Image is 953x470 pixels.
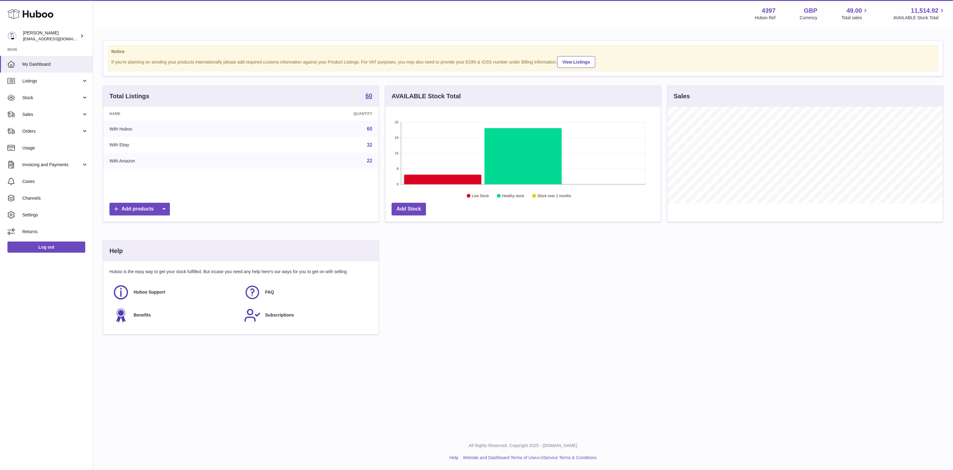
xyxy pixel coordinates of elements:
a: Help [450,455,459,460]
a: Log out [7,242,85,253]
span: Stock [22,95,82,101]
a: 49.00 Total sales [841,7,869,21]
h3: Help [109,247,123,255]
text: 8 [397,167,398,171]
span: Total sales [841,15,869,21]
a: Add products [109,203,170,215]
span: [EMAIL_ADDRESS][DOMAIN_NAME] [23,36,91,41]
span: 49.00 [846,7,862,15]
strong: 60 [366,93,372,99]
h3: Total Listings [109,92,149,100]
text: 32 [395,120,398,124]
span: FAQ [265,289,274,295]
td: With Amazon [103,153,254,169]
div: Huboo Ref [755,15,776,21]
a: Benefits [113,307,238,324]
span: Huboo Support [134,289,165,295]
p: Huboo is the easy way to get your stock fulfilled. But incase you need any help here's our ways f... [109,269,372,275]
span: Usage [22,145,88,151]
span: Invoicing and Payments [22,162,82,168]
img: drumnnbass@gmail.com [7,31,17,41]
a: FAQ [244,284,369,301]
a: 32 [367,142,372,148]
h3: Sales [674,92,690,100]
div: If you're planning on sending your products internationally please add required customs informati... [111,55,935,68]
span: 11,514.92 [911,7,938,15]
span: Subscriptions [265,312,294,318]
a: Huboo Support [113,284,238,301]
h3: AVAILABLE Stock Total [392,92,461,100]
text: 24 [395,136,398,140]
th: Name [103,107,254,121]
span: AVAILABLE Stock Total [893,15,946,21]
span: My Dashboard [22,61,88,67]
text: 16 [395,151,398,155]
span: Orders [22,128,82,134]
a: 11,514.92 AVAILABLE Stock Total [893,7,946,21]
text: 0 [397,182,398,186]
text: Healthy stock [502,194,525,198]
span: Settings [22,212,88,218]
strong: GBP [804,7,817,15]
text: Stock over 2 months [537,194,571,198]
a: 22 [367,158,372,163]
a: 60 [366,93,372,100]
span: Sales [22,112,82,117]
p: All Rights Reserved. Copyright 2025 - [DOMAIN_NAME] [98,443,948,449]
a: Add Stock [392,203,426,215]
span: Returns [22,229,88,235]
li: and [461,455,596,461]
th: Quantity [254,107,379,121]
td: With Ebay [103,137,254,153]
a: Service Terms & Conditions [543,455,597,460]
div: Currency [800,15,818,21]
span: Cases [22,179,88,184]
span: Channels [22,195,88,201]
div: [PERSON_NAME] [23,30,79,42]
strong: Notice [111,49,935,55]
td: With Huboo [103,121,254,137]
a: 60 [367,126,372,131]
strong: 4397 [762,7,776,15]
span: Listings [22,78,82,84]
a: View Listings [557,56,595,68]
a: Subscriptions [244,307,369,324]
text: Low Stock [472,194,489,198]
span: Benefits [134,312,151,318]
a: Website and Dashboard Terms of Use [463,455,536,460]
